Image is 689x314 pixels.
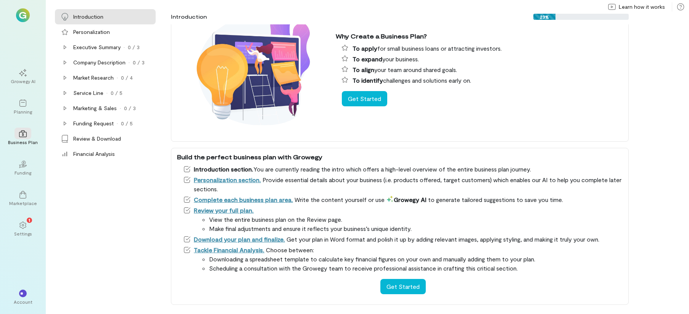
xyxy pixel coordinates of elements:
span: To apply [353,45,377,52]
a: Growegy AI [9,63,37,90]
li: challenges and solutions early on. [342,76,623,85]
div: Growegy AI [11,78,35,84]
a: Download your plan and finalize. [194,235,285,243]
div: · [117,74,118,82]
a: Funding [9,154,37,182]
div: Personalization [73,28,110,36]
button: Get Started [342,91,387,106]
li: Make final adjustments and ensure it reflects your business’s unique identity. [209,224,623,233]
div: Market Research [73,74,114,82]
li: Choose between: [183,245,623,273]
span: 1 [29,216,30,223]
div: Build the perfect business plan with Growegy [177,152,623,162]
div: · [124,43,125,51]
div: Business Plan [8,139,38,145]
div: Account [14,299,32,305]
div: Planning [14,109,32,115]
a: Personalization section. [194,176,261,183]
div: Settings [14,231,32,237]
div: Funding [14,170,31,176]
div: Financial Analysis [73,150,115,158]
li: View the entire business plan on the Review page. [209,215,623,224]
a: Planning [9,93,37,121]
span: To align [353,66,374,73]
span: To expand [353,55,382,62]
div: · [129,59,130,66]
a: Tackle Financial Analysis. [194,246,264,253]
li: your business. [342,54,623,64]
div: Company Description [73,59,126,66]
span: Growegy AI [386,196,427,203]
a: Review your full plan. [194,207,254,214]
div: 0 / 4 [121,74,133,82]
div: · [117,120,118,127]
li: You are currently reading the intro which offers a high-level overview of the entire business pla... [183,165,623,174]
span: To identify [353,77,383,84]
li: Downloading a spreadsheet template to calculate key financial figures on your own and manually ad... [209,255,623,264]
div: 0 / 3 [133,59,145,66]
li: Scheduling a consultation with the Growegy team to receive professional assistance in crafting th... [209,264,623,273]
div: Review & Download [73,135,121,143]
li: Provide essential details about your business (i.e. products offered, target customers) which ena... [183,175,623,194]
li: for small business loans or attracting investors. [342,44,623,53]
div: Marketing & Sales [73,104,117,112]
a: Complete each business plan area. [194,196,293,203]
span: Learn how it works [619,3,665,11]
a: Settings [9,215,37,243]
li: Get your plan in Word format and polish it up by adding relevant images, applying styling, and ma... [183,235,623,244]
div: Funding Request [73,120,114,127]
li: Write the content yourself or use to generate tailored suggestions to save you time. [183,195,623,204]
div: Introduction [73,13,103,21]
div: 0 / 3 [128,43,140,51]
a: Marketplace [9,185,37,212]
div: Executive Summary [73,43,121,51]
div: · [120,104,121,112]
div: Why Create a Business Plan? [336,32,623,41]
div: 0 / 3 [124,104,136,112]
div: Marketplace [9,200,37,206]
li: your team around shared goals. [342,65,623,74]
button: Get Started [380,279,426,294]
div: Introduction [171,13,207,21]
img: Why create a business plan [177,1,330,137]
div: 0 / 5 [121,120,133,127]
div: 0 / 5 [111,89,122,97]
div: · [106,89,108,97]
a: Business Plan [9,124,37,151]
span: Introduction section. [194,165,253,173]
div: Service Line [73,89,103,97]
